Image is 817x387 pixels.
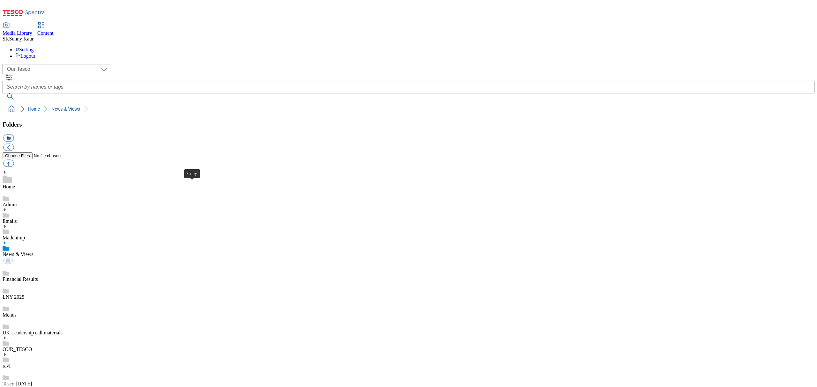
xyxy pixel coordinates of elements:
[51,106,80,112] a: News & Views
[3,235,25,240] a: Mailchimp
[3,347,32,352] a: OUR_TESCO
[37,23,54,36] a: Content
[3,121,814,128] h3: Folders
[3,103,814,115] nav: breadcrumb
[37,30,54,36] span: Content
[3,218,17,224] a: Emails
[3,81,814,93] input: Search by names or tags
[3,23,32,36] a: Media Library
[3,381,32,386] a: Tesco [DATE]
[3,330,63,335] a: UK Leadership call materials
[3,36,9,41] span: SK
[3,30,32,36] span: Media Library
[3,252,34,257] a: News & Views
[3,276,38,282] a: Financial Results
[3,184,15,189] a: Home
[6,104,17,114] a: home
[15,47,36,52] a: Settings
[3,294,24,300] a: LNY 2025
[3,202,17,207] a: Admin
[3,363,11,369] a: ravi
[3,312,17,318] a: Menus
[28,106,40,112] a: Home
[9,36,34,41] span: Sunny Kaur
[15,53,35,59] a: Logout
